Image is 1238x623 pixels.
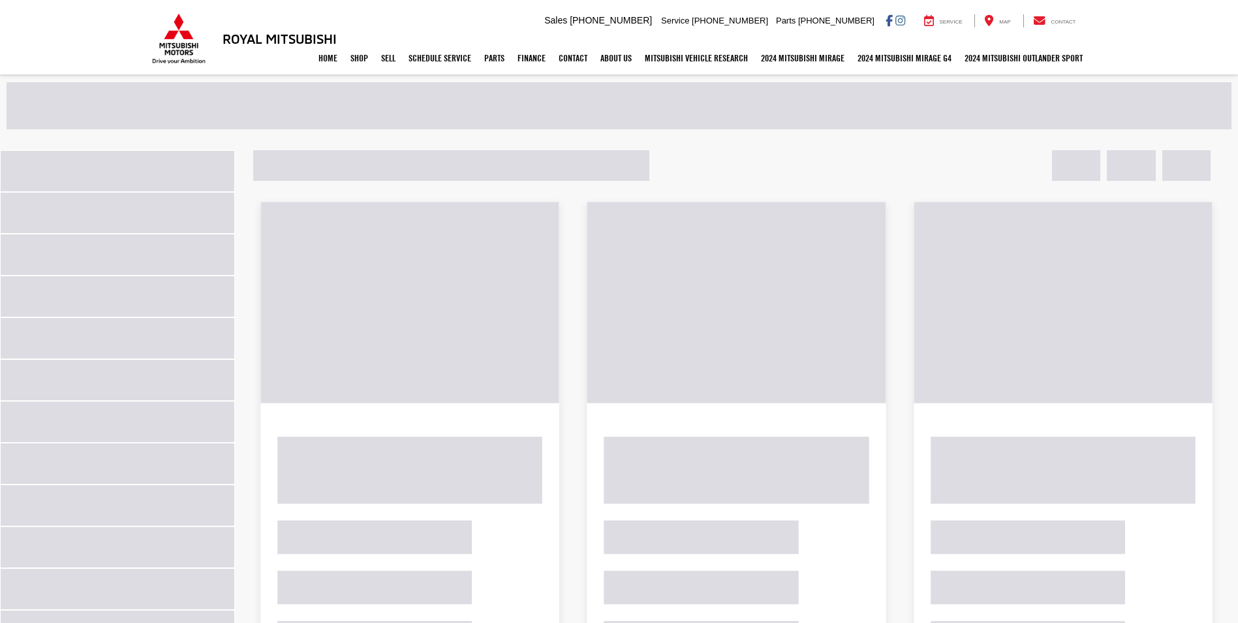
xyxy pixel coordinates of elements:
h3: Royal Mitsubishi [223,31,337,46]
span: Contact [1051,19,1076,25]
a: Map [974,14,1020,27]
span: Map [999,19,1010,25]
a: 2024 Mitsubishi Mirage G4 [851,42,958,74]
a: Parts: Opens in a new tab [478,42,511,74]
img: Mitsubishi [149,13,208,64]
a: Sell [375,42,402,74]
a: Contact [1023,14,1086,27]
a: Service [914,14,972,27]
a: Contact [552,42,594,74]
a: 2024 Mitsubishi Outlander SPORT [958,42,1089,74]
a: Finance [511,42,552,74]
span: Service [940,19,963,25]
a: 2024 Mitsubishi Mirage [754,42,851,74]
a: Shop [344,42,375,74]
span: [PHONE_NUMBER] [798,16,874,25]
a: Home [312,42,344,74]
a: About Us [594,42,638,74]
a: Schedule Service: Opens in a new tab [402,42,478,74]
a: Mitsubishi Vehicle Research [638,42,754,74]
span: Service [661,16,689,25]
span: [PHONE_NUMBER] [570,15,652,25]
span: Parts [776,16,796,25]
span: Sales [544,15,567,25]
a: Instagram: Click to visit our Instagram page [895,15,905,25]
span: [PHONE_NUMBER] [692,16,768,25]
a: Facebook: Click to visit our Facebook page [886,15,893,25]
